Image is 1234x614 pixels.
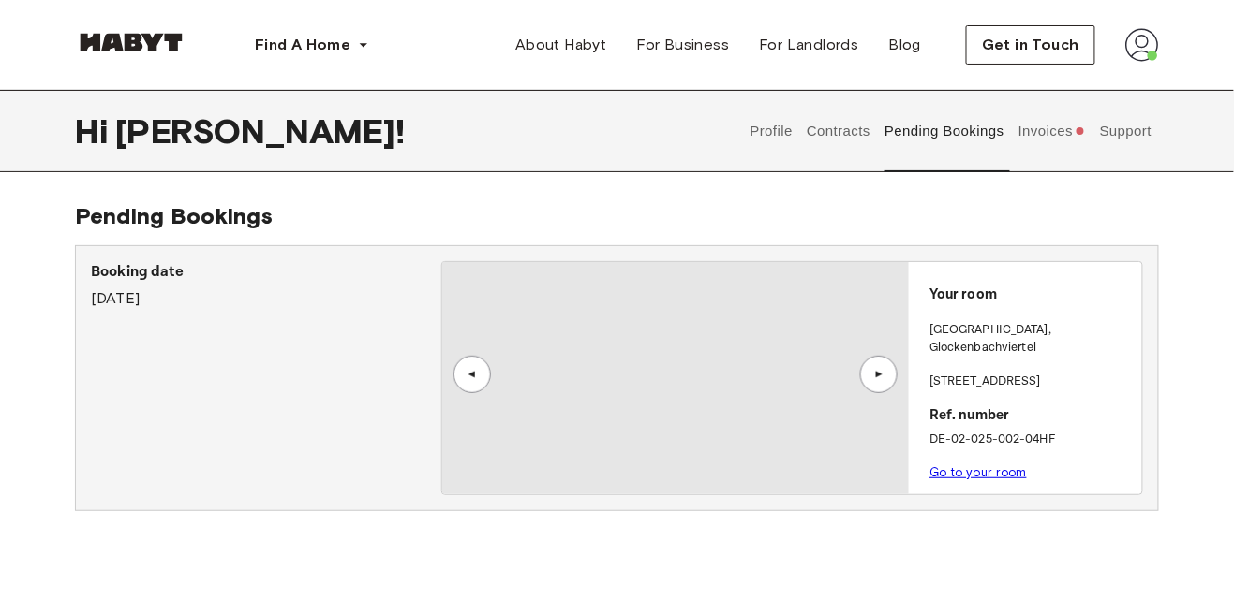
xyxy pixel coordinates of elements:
span: Hi [75,111,115,151]
div: user profile tabs [743,90,1159,172]
p: [STREET_ADDRESS] [929,373,1135,391]
button: Pending Bookings [883,90,1007,172]
span: About Habyt [515,34,606,56]
img: avatar [1125,28,1159,62]
button: Contracts [805,90,873,172]
p: [GEOGRAPHIC_DATA] , Glockenbachviertel [929,321,1135,358]
span: Find A Home [255,34,350,56]
div: ▲ [463,369,482,380]
a: Blog [874,26,937,64]
div: [DATE] [91,261,441,310]
button: Get in Touch [966,25,1095,65]
a: For Business [622,26,745,64]
a: Go to your room [929,465,1027,479]
button: Support [1097,90,1154,172]
button: Invoices [1016,90,1088,172]
a: For Landlords [744,26,873,64]
img: Image of the room [442,262,909,487]
p: DE-02-025-002-04HF [929,431,1135,449]
span: Get in Touch [982,34,1079,56]
span: For Business [637,34,730,56]
button: Find A Home [240,26,384,64]
span: [PERSON_NAME] ! [115,111,405,151]
p: Ref. number [929,405,1135,427]
a: About Habyt [500,26,621,64]
button: Profile [748,90,795,172]
div: ▲ [870,369,888,380]
p: Booking date [91,261,441,284]
span: Blog [889,34,922,56]
img: Habyt [75,33,187,51]
span: Pending Bookings [75,202,273,229]
p: Your room [929,285,1135,306]
span: For Landlords [759,34,858,56]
